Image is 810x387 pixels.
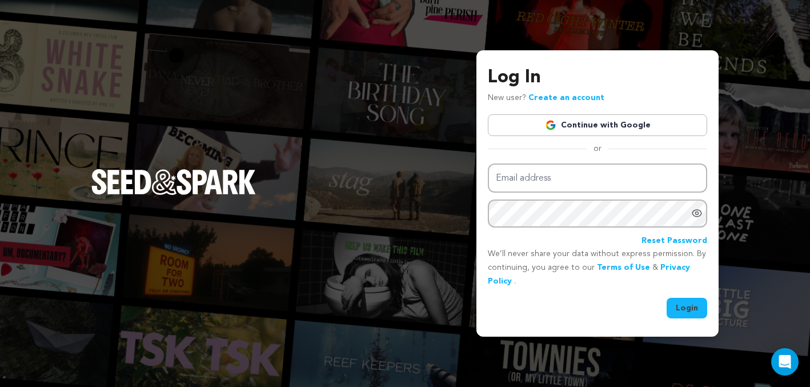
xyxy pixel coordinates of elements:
button: Login [667,298,707,318]
a: Create an account [528,94,604,102]
a: Show password as plain text. Warning: this will display your password on the screen. [691,208,703,219]
span: or [587,143,608,154]
p: We’ll never share your data without express permission. By continuing, you agree to our & . [488,248,707,288]
a: Continue with Google [488,114,707,136]
p: New user? [488,91,604,105]
div: Open Intercom Messenger [771,348,799,376]
img: Seed&Spark Logo [91,169,256,194]
h3: Log In [488,64,707,91]
a: Privacy Policy [488,264,690,285]
a: Terms of Use [597,264,650,272]
a: Seed&Spark Homepage [91,169,256,217]
img: Google logo [545,119,556,131]
input: Email address [488,163,707,193]
a: Reset Password [641,234,707,248]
